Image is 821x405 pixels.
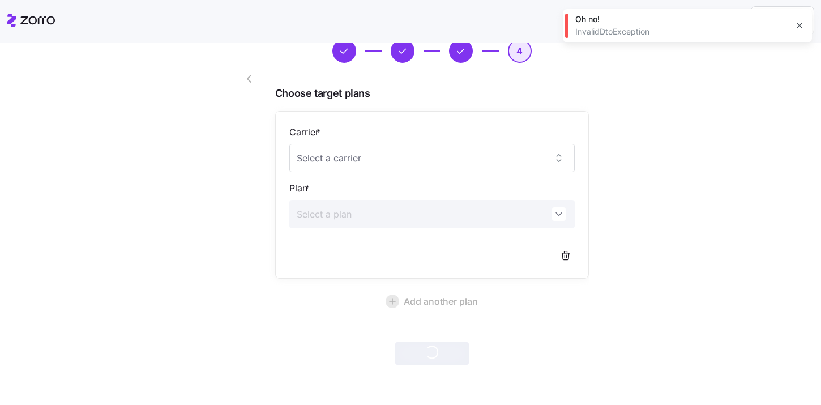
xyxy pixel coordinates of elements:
button: 4 [508,39,532,63]
input: Select a plan [289,200,575,228]
button: Add another plan [275,288,589,315]
span: Choose target plans [275,86,589,102]
div: Oh no! [575,14,787,25]
label: Plan [289,181,312,195]
span: Add another plan [404,295,478,308]
label: Carrier [289,125,323,139]
div: InvalidDtoException [575,26,787,37]
input: Select a carrier [289,144,575,172]
svg: add icon [386,295,399,308]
